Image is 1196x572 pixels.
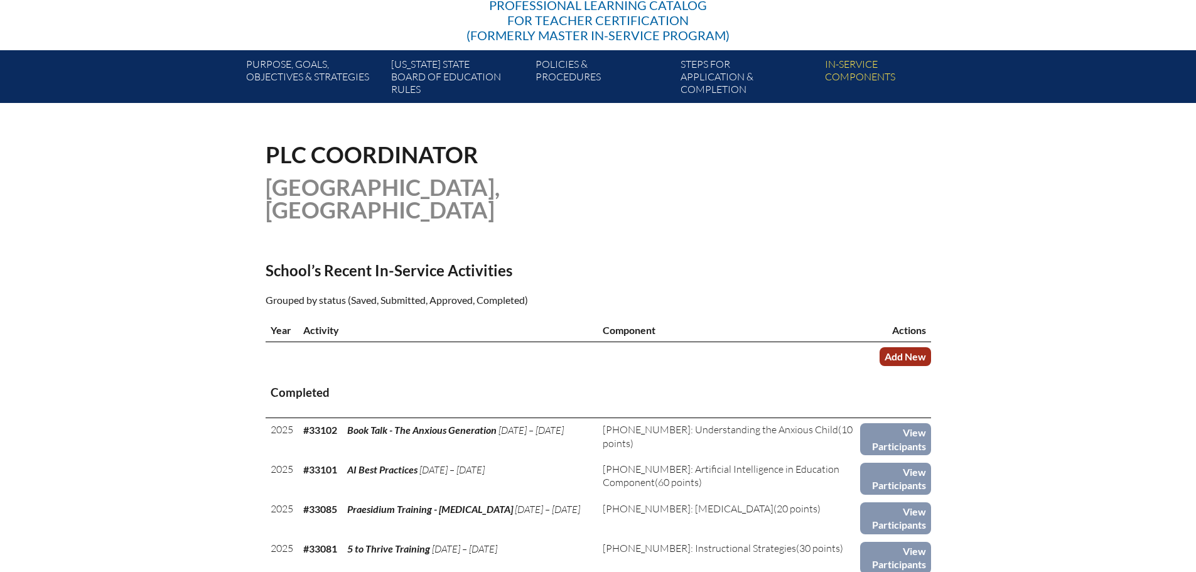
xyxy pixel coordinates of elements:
th: Component [598,318,861,342]
th: Actions [860,318,930,342]
h2: School’s Recent In-Service Activities [266,261,708,279]
td: (20 points) [598,497,861,537]
a: In-servicecomponents [820,55,964,103]
span: [PHONE_NUMBER]: Understanding the Anxious Child [603,423,838,436]
span: for Teacher Certification [507,13,689,28]
span: [PHONE_NUMBER]: Instructional Strategies [603,542,796,554]
span: Book Talk - The Anxious Generation [347,424,497,436]
span: [DATE] – [DATE] [498,424,564,436]
h3: Completed [271,385,926,401]
span: Praesidium Training - [MEDICAL_DATA] [347,503,513,515]
a: Add New [880,347,931,365]
a: Purpose, goals,objectives & strategies [241,55,385,103]
span: PLC Coordinator [266,141,478,168]
span: [PHONE_NUMBER]: Artificial Intelligence in Education Component [603,463,839,488]
span: [DATE] – [DATE] [419,463,485,476]
a: View Participants [860,463,930,495]
b: #33102 [303,424,337,436]
td: (60 points) [598,458,861,497]
b: #33085 [303,503,337,515]
b: #33081 [303,542,337,554]
th: Year [266,318,298,342]
a: Policies &Procedures [531,55,675,103]
span: [PHONE_NUMBER]: [MEDICAL_DATA] [603,502,773,515]
a: Steps forapplication & completion [676,55,820,103]
td: 2025 [266,418,298,458]
span: [DATE] – [DATE] [432,542,497,555]
p: Grouped by status (Saved, Submitted, Approved, Completed) [266,292,708,308]
span: AI Best Practices [347,463,418,475]
a: View Participants [860,423,930,455]
span: 5 to Thrive Training [347,542,430,554]
td: 2025 [266,497,298,537]
a: [US_STATE] StateBoard of Education rules [386,55,531,103]
th: Activity [298,318,598,342]
td: 2025 [266,458,298,497]
td: (10 points) [598,418,861,458]
span: [GEOGRAPHIC_DATA], [GEOGRAPHIC_DATA] [266,173,500,224]
span: [DATE] – [DATE] [515,503,580,515]
b: #33101 [303,463,337,475]
a: View Participants [860,502,930,534]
